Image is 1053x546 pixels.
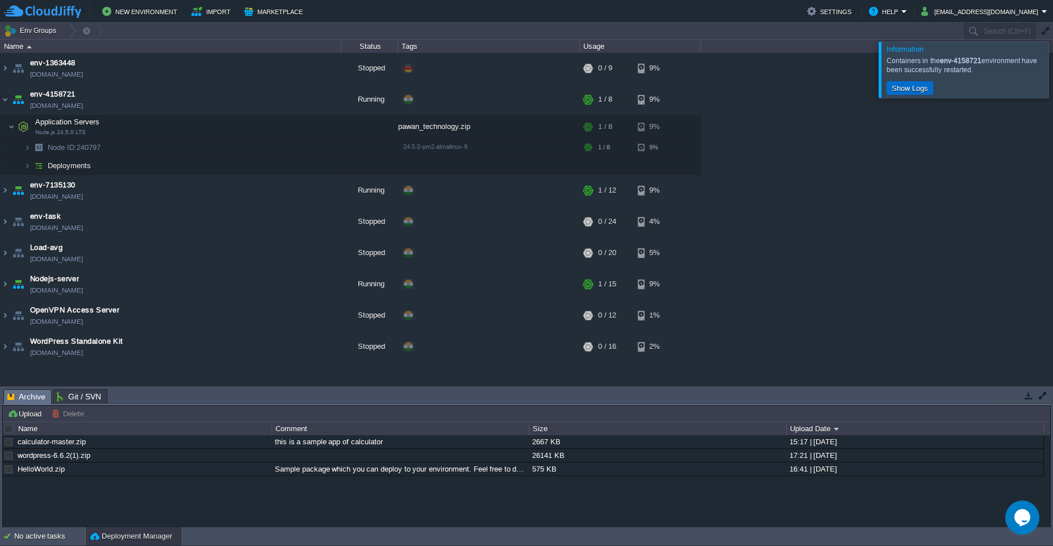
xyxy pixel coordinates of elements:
[30,347,83,359] a: [DOMAIN_NAME]
[940,57,981,65] b: env-4158721
[30,89,76,100] a: env-4158721
[341,300,398,331] div: Stopped
[341,53,398,84] div: Stopped
[1,300,10,331] img: AMDAwAAAACH5BAEAAAAALAAAAAABAAEAAAICRAEAOw==
[341,237,398,268] div: Stopped
[1,53,10,84] img: AMDAwAAAACH5BAEAAAAALAAAAAABAAEAAAICRAEAOw==
[244,5,306,18] button: Marketplace
[35,129,86,136] span: Node.js 24.5.0 LTS
[598,139,610,156] div: 1 / 8
[787,422,1043,435] div: Upload Date
[1,237,10,268] img: AMDAwAAAACH5BAEAAAAALAAAAAABAAEAAAICRAEAOw==
[47,143,102,152] a: Node ID:240797
[30,69,83,80] span: [DOMAIN_NAME]
[30,211,61,222] span: env-task
[47,143,102,152] span: 240797
[787,462,1043,476] div: 16:41 | [DATE]
[598,269,616,299] div: 1 / 15
[638,206,675,237] div: 4%
[24,139,31,156] img: AMDAwAAAACH5BAEAAAAALAAAAAABAAEAAAICRAEAOw==
[921,5,1042,18] button: [EMAIL_ADDRESS][DOMAIN_NAME]
[1,40,341,53] div: Name
[272,435,528,448] div: this is a sample app of calculator
[30,242,62,253] a: Load-avg
[24,157,31,174] img: AMDAwAAAACH5BAEAAAAALAAAAAABAAEAAAICRAEAOw==
[4,5,81,19] img: CloudJiffy
[31,157,47,174] img: AMDAwAAAACH5BAEAAAAALAAAAAABAAEAAAICRAEAOw==
[7,409,45,419] button: Upload
[18,451,90,460] a: wordpress-6.6.2(1).zip
[27,45,32,48] img: AMDAwAAAACH5BAEAAAAALAAAAAABAAEAAAICRAEAOw==
[598,53,612,84] div: 0 / 9
[102,5,181,18] button: New Environment
[1,175,10,206] img: AMDAwAAAACH5BAEAAAAALAAAAAABAAEAAAICRAEAOw==
[30,285,83,296] a: [DOMAIN_NAME]
[30,253,83,265] span: [DOMAIN_NAME]
[18,465,65,473] a: HelloWorld.zip
[598,206,616,237] div: 0 / 24
[638,175,675,206] div: 9%
[1,84,10,115] img: AMDAwAAAACH5BAEAAAAALAAAAAABAAEAAAICRAEAOw==
[341,331,398,362] div: Stopped
[10,331,26,362] img: AMDAwAAAACH5BAEAAAAALAAAAAABAAEAAAICRAEAOw==
[529,435,785,448] div: 2667 KB
[888,83,931,93] button: Show Logs
[341,269,398,299] div: Running
[598,237,616,268] div: 0 / 20
[638,300,675,331] div: 1%
[57,390,101,403] span: Git / SVN
[4,23,60,39] button: Env Groups
[47,161,93,170] a: Deployments
[34,118,101,126] a: Application ServersNode.js 24.5.0 LTS
[1,269,10,299] img: AMDAwAAAACH5BAEAAAAALAAAAAABAAEAAAICRAEAOw==
[638,269,675,299] div: 9%
[342,40,398,53] div: Status
[273,422,529,435] div: Comment
[530,422,786,435] div: Size
[787,449,1043,462] div: 17:21 | [DATE]
[30,222,83,234] span: [DOMAIN_NAME]
[807,5,855,18] button: Settings
[30,180,76,191] a: env-7135130
[272,462,528,476] div: Sample package which you can deploy to your environment. Feel free to delete and upload a package...
[18,437,86,446] a: calculator-master.zip
[14,527,85,545] div: No active tasks
[15,422,271,435] div: Name
[30,273,79,285] a: Nodejs-server
[90,531,172,542] button: Deployment Manager
[598,175,616,206] div: 1 / 12
[30,57,76,69] a: env-1363448
[887,56,1046,74] div: Containers in the environment have been successfully restarted.
[30,100,83,111] a: [DOMAIN_NAME]
[48,143,77,152] span: Node ID:
[10,269,26,299] img: AMDAwAAAACH5BAEAAAAALAAAAAABAAEAAAICRAEAOw==
[10,206,26,237] img: AMDAwAAAACH5BAEAAAAALAAAAAABAAEAAAICRAEAOw==
[638,139,675,156] div: 9%
[887,45,924,53] span: Information
[869,5,901,18] button: Help
[30,336,123,347] a: WordPress Standalone Kit
[30,316,83,327] a: [DOMAIN_NAME]
[1005,501,1042,535] iframe: chat widget
[7,390,45,404] span: Archive
[598,331,616,362] div: 0 / 16
[598,300,616,331] div: 0 / 12
[191,5,234,18] button: Import
[399,40,579,53] div: Tags
[638,115,675,138] div: 9%
[598,84,612,115] div: 1 / 8
[1,331,10,362] img: AMDAwAAAACH5BAEAAAAALAAAAAABAAEAAAICRAEAOw==
[403,143,467,150] span: 24.5.0-pm2-almalinux-9
[30,191,83,202] a: [DOMAIN_NAME]
[10,175,26,206] img: AMDAwAAAACH5BAEAAAAALAAAAAABAAEAAAICRAEAOw==
[52,409,87,419] button: Delete
[341,175,398,206] div: Running
[341,84,398,115] div: Running
[529,462,785,476] div: 575 KB
[638,84,675,115] div: 9%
